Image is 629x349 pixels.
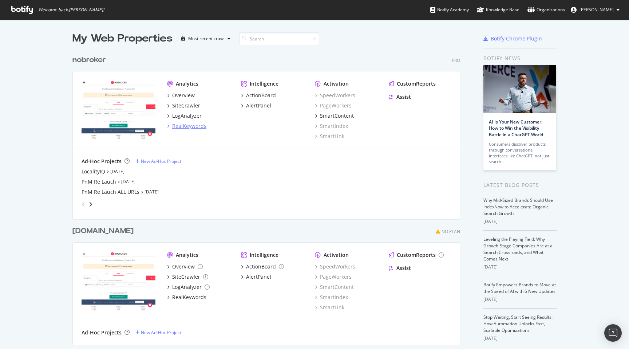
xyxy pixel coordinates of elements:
[145,189,159,195] a: [DATE]
[315,273,352,281] a: PageWorkers
[135,158,181,164] a: New Ad-Hoc Project
[167,283,210,291] a: LogAnalyzer
[241,92,276,99] a: ActionBoard
[172,92,195,99] div: Overview
[315,102,352,109] a: PageWorkers
[176,251,198,259] div: Analytics
[172,283,202,291] div: LogAnalyzer
[483,35,542,42] a: Botify Chrome Plugin
[178,33,233,44] button: Most recent crawl
[315,133,344,140] a: SmartLink
[176,80,198,87] div: Analytics
[483,181,557,189] div: Latest Blog Posts
[477,6,519,13] div: Knowledge Base
[172,263,195,270] div: Overview
[79,199,88,210] div: angle-left
[172,112,202,119] div: LogAnalyzer
[430,6,469,13] div: Botify Academy
[82,251,155,310] img: nobrokersecondary.com
[246,92,276,99] div: ActionBoard
[527,6,565,13] div: Organizations
[82,188,139,196] a: PnM Re Lauch ALL URLs
[483,314,553,333] a: Stop Waiting, Start Seeing Results: How Automation Unlocks Fast, Scalable Optimizations
[483,54,557,62] div: Botify news
[88,201,93,208] div: angle-right
[82,80,155,139] img: nobroker.com
[315,283,354,291] a: SmartContent
[489,119,543,137] a: AI Is Your New Customer: How to Win the Visibility Battle in a ChatGPT World
[389,93,411,101] a: Assist
[315,92,355,99] a: SpeedWorkers
[72,31,173,46] div: My Web Properties
[483,335,557,342] div: [DATE]
[489,141,551,165] div: Consumers discover products through conversational interfaces like ChatGPT, not just search…
[82,168,105,175] a: LocalityIQ
[397,80,436,87] div: CustomReports
[324,251,349,259] div: Activation
[389,251,444,259] a: CustomReports
[241,273,271,281] a: AlertPanel
[188,36,225,41] div: Most recent crawl
[250,251,278,259] div: Intelligence
[315,263,355,270] a: SpeedWorkers
[135,329,181,336] a: New Ad-Hoc Project
[72,226,137,236] a: [DOMAIN_NAME]
[167,112,202,119] a: LogAnalyzer
[315,304,344,311] a: SmartLink
[483,65,556,113] img: AI Is Your New Customer: How to Win the Visibility Battle in a ChatGPT World
[72,55,109,65] a: nobroker
[315,294,348,301] a: SmartIndex
[483,264,557,270] div: [DATE]
[315,112,354,119] a: SmartContent
[452,57,460,63] div: Pro
[565,4,625,16] button: [PERSON_NAME]
[483,282,556,294] a: Botify Empowers Brands to Move at the Speed of AI with 6 New Updates
[483,197,553,216] a: Why Mid-Sized Brands Should Use IndexNow to Accelerate Organic Search Growth
[121,179,135,185] a: [DATE]
[246,263,276,270] div: ActionBoard
[167,122,206,130] a: RealKeywords
[579,7,614,13] span: Bharat Lohakare
[172,294,206,301] div: RealKeywords
[72,226,134,236] div: [DOMAIN_NAME]
[246,273,271,281] div: AlertPanel
[172,273,200,281] div: SiteCrawler
[320,112,354,119] div: SmartContent
[82,158,122,165] div: Ad-Hoc Projects
[246,102,271,109] div: AlertPanel
[483,236,553,262] a: Leveling the Playing Field: Why Growth-Stage Companies Are at a Search Crossroads, and What Comes...
[82,178,116,185] a: PnM Re Lauch
[172,122,206,130] div: RealKeywords
[483,296,557,303] div: [DATE]
[167,263,203,270] a: Overview
[82,329,122,336] div: Ad-Hoc Projects
[389,80,436,87] a: CustomReports
[141,158,181,164] div: New Ad-Hoc Project
[167,273,208,281] a: SiteCrawler
[396,93,411,101] div: Assist
[483,218,557,225] div: [DATE]
[38,7,104,13] span: Welcome back, [PERSON_NAME] !
[239,32,319,45] input: Search
[241,263,284,270] a: ActionBoard
[241,102,271,109] a: AlertPanel
[491,35,542,42] div: Botify Chrome Plugin
[389,264,411,272] a: Assist
[167,102,200,109] a: SiteCrawler
[141,329,181,336] div: New Ad-Hoc Project
[72,46,466,345] div: grid
[72,55,106,65] div: nobroker
[110,168,124,174] a: [DATE]
[315,122,348,130] div: SmartIndex
[324,80,349,87] div: Activation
